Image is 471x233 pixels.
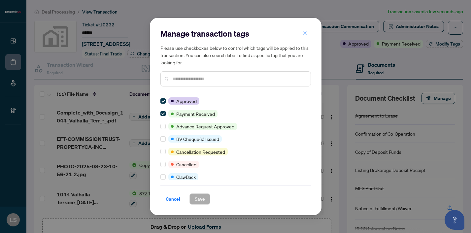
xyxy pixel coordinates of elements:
span: Payment Received [176,110,215,117]
button: Cancel [160,193,185,205]
span: Advance Request Approved [176,123,234,130]
h2: Manage transaction tags [160,28,311,39]
button: Save [189,193,210,205]
h5: Please use checkboxes below to control which tags will be applied to this transaction. You can al... [160,44,311,66]
button: Open asap [445,210,464,230]
span: ClawBack [176,173,196,181]
span: BV Cheque(s) Issued [176,135,219,143]
span: Approved [176,97,197,105]
span: Cancellation Requested [176,148,225,155]
span: Cancel [166,194,180,204]
span: Cancelled [176,161,196,168]
span: close [303,31,307,36]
